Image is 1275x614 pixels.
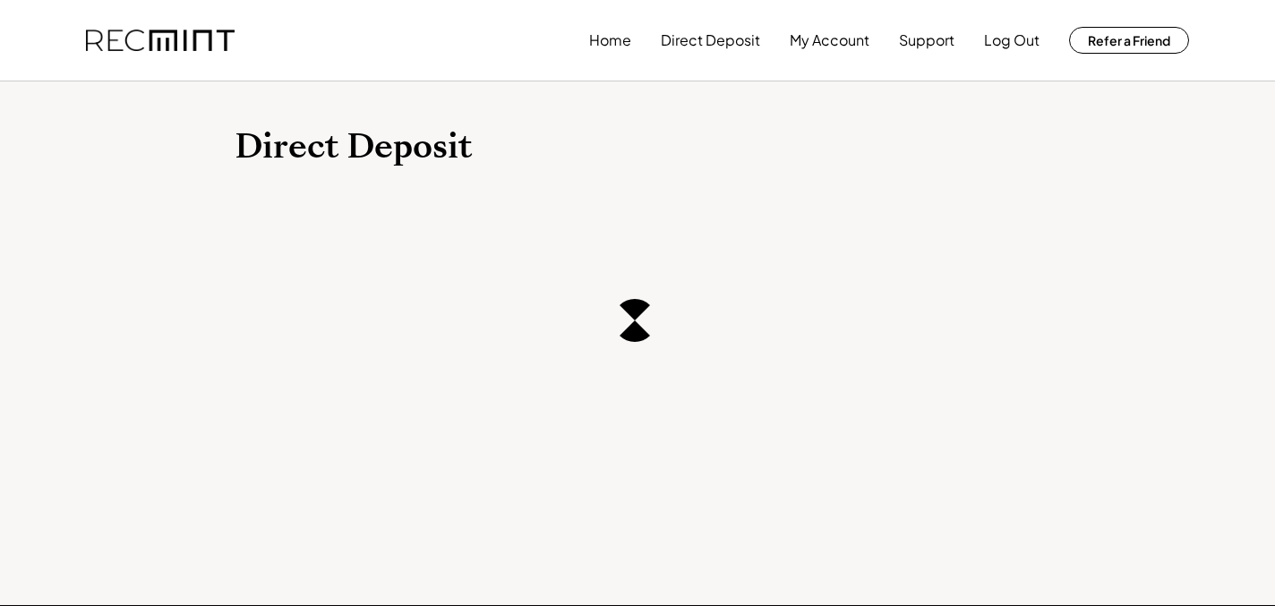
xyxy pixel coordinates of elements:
[235,126,1040,168] h1: Direct Deposit
[1069,27,1189,54] button: Refer a Friend
[589,22,631,58] button: Home
[790,22,869,58] button: My Account
[86,30,235,52] img: recmint-logotype%403x.png
[984,22,1040,58] button: Log Out
[899,22,954,58] button: Support
[661,22,760,58] button: Direct Deposit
